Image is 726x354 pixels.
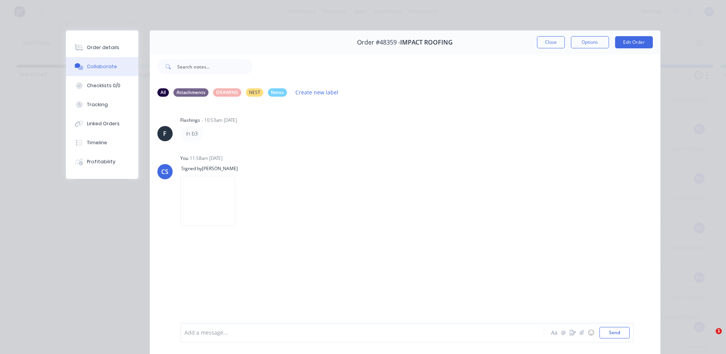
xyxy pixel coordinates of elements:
button: Order details [66,38,138,57]
div: Order details [87,44,119,51]
div: - 10:53am [DATE] [202,117,237,124]
div: You [180,155,188,162]
button: Edit Order [615,36,653,48]
button: Linked Orders [66,114,138,133]
button: Aa [550,328,559,337]
button: Tracking [66,95,138,114]
div: CS [161,167,168,176]
div: Linked Orders [87,120,120,127]
button: ☺ [587,328,596,337]
span: Order #48359 - [357,39,400,46]
button: Create new label [292,87,343,97]
button: Options [571,36,609,48]
button: Timeline [66,133,138,152]
button: Collaborate [66,57,138,76]
div: NEST [246,88,263,97]
button: Close [537,36,565,48]
span: Signed by [PERSON_NAME] [180,165,239,172]
iframe: Intercom live chat [700,328,718,346]
div: Notes [268,88,287,97]
p: in b3 [186,130,198,137]
div: All [157,88,169,97]
div: Profitability [87,158,115,165]
div: DRAWING [213,88,241,97]
button: @ [559,328,568,337]
span: IMPACT ROOFING [400,39,453,46]
div: Checklists 0/0 [87,82,120,89]
div: Attachments [173,88,208,97]
div: 11:58am [DATE] [190,155,223,162]
button: Checklists 0/0 [66,76,138,95]
span: 1 [716,328,722,334]
div: Timeline [87,139,107,146]
div: F [163,129,167,138]
div: Collaborate [87,63,117,70]
button: Profitability [66,152,138,171]
input: Search notes... [177,59,253,74]
div: Flashings [180,117,200,124]
div: Tracking [87,101,108,108]
button: Send [599,327,630,338]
